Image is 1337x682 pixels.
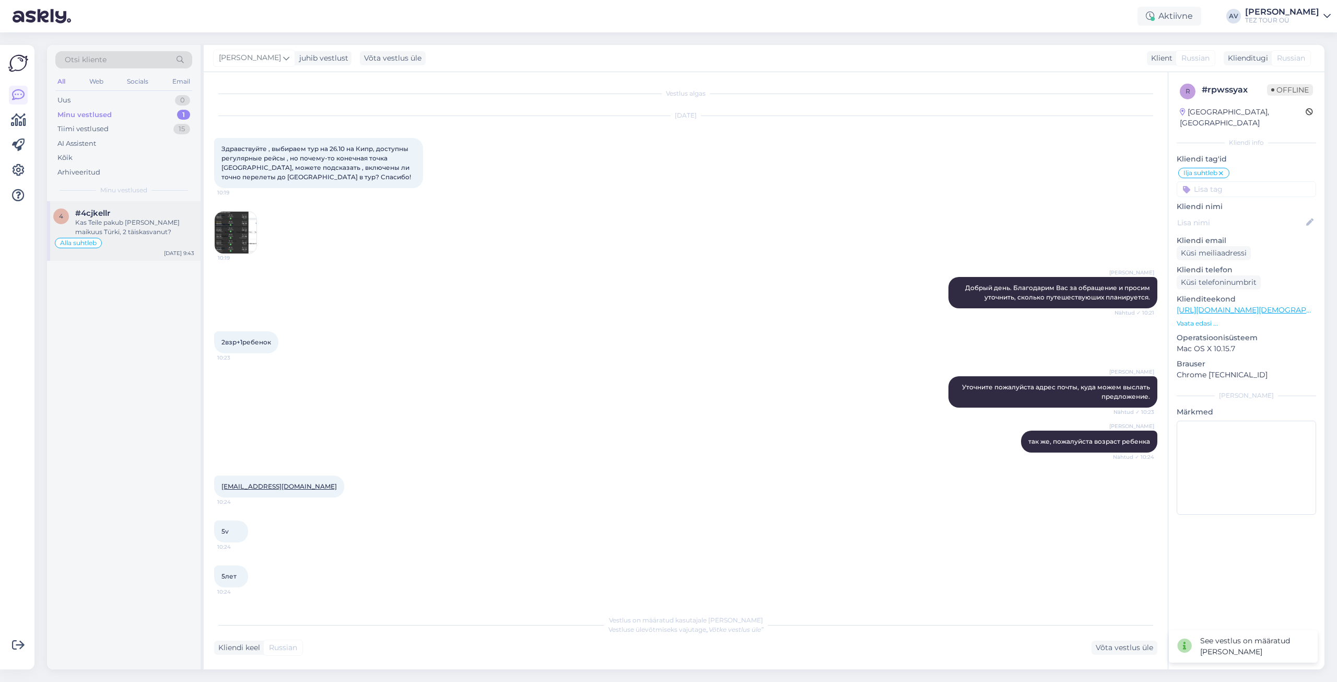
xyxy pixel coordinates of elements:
[217,588,256,596] span: 10:24
[1202,84,1267,96] div: # rpwssyax
[1186,87,1190,95] span: r
[221,572,237,580] span: 5лет
[164,249,194,257] div: [DATE] 9:43
[177,110,190,120] div: 1
[1277,53,1305,64] span: Russian
[1177,201,1316,212] p: Kliendi nimi
[87,75,105,88] div: Web
[221,145,411,181] span: Здравствуйте , выбираем тур на 26.10 на Кипр, доступны регулярные рейсы , но почему-то конечная т...
[1115,309,1154,317] span: Nähtud ✓ 10:21
[1177,391,1316,400] div: [PERSON_NAME]
[1224,53,1268,64] div: Klienditugi
[1109,269,1154,276] span: [PERSON_NAME]
[295,53,348,64] div: juhib vestlust
[269,642,297,653] span: Russian
[609,616,763,624] span: Vestlus on määratud kasutajale [PERSON_NAME]
[1177,235,1316,246] p: Kliendi email
[57,110,112,120] div: Minu vestlused
[1177,275,1261,290] div: Küsi telefoninumbrit
[173,124,190,134] div: 15
[965,284,1152,301] span: Добрый день. Благодарим Вас за обращение и просим уточнить, сколько путешествуюших планируется.
[170,75,192,88] div: Email
[65,54,107,65] span: Otsi kliente
[1226,9,1241,24] div: AV
[57,138,96,149] div: AI Assistent
[1177,217,1304,228] input: Lisa nimi
[1183,170,1217,176] span: Ilja suhtleb
[221,482,337,490] a: [EMAIL_ADDRESS][DOMAIN_NAME]
[1113,453,1154,461] span: Nähtud ✓ 10:24
[57,95,71,106] div: Uus
[1092,641,1157,655] div: Võta vestlus üle
[217,354,256,362] span: 10:23
[1245,8,1319,16] div: [PERSON_NAME]
[218,254,257,262] span: 10:19
[360,51,426,65] div: Võta vestlus üle
[75,218,194,237] div: Kas Teile pakub [PERSON_NAME] maikuus Türki, 2 täiskasvanut?
[1177,294,1316,305] p: Klienditeekond
[214,89,1157,98] div: Vestlus algas
[1147,53,1172,64] div: Klient
[8,53,28,73] img: Askly Logo
[1109,368,1154,376] span: [PERSON_NAME]
[1177,407,1316,418] p: Märkmed
[1177,138,1316,147] div: Kliendi info
[100,186,147,195] span: Minu vestlused
[125,75,150,88] div: Socials
[1181,53,1210,64] span: Russian
[215,212,256,253] img: Attachment
[217,543,256,551] span: 10:24
[1245,8,1331,25] a: [PERSON_NAME]TEZ TOUR OÜ
[57,167,100,178] div: Arhiveeritud
[1180,107,1306,129] div: [GEOGRAPHIC_DATA], [GEOGRAPHIC_DATA]
[1177,264,1316,275] p: Kliendi telefon
[175,95,190,106] div: 0
[55,75,67,88] div: All
[1177,181,1316,197] input: Lisa tag
[1109,422,1154,430] span: [PERSON_NAME]
[1177,319,1316,328] p: Vaata edasi ...
[217,189,256,196] span: 10:19
[1113,408,1154,416] span: Nähtud ✓ 10:23
[60,240,97,246] span: Alla suhtleb
[1177,343,1316,354] p: Mac OS X 10.15.7
[1245,16,1319,25] div: TEZ TOUR OÜ
[75,209,110,218] span: #4cjkellr
[962,383,1152,400] span: Уточните пожалуйста адрес почты, куда можем выслать предложение.
[1200,635,1309,657] div: See vestlus on määratud [PERSON_NAME]
[57,153,73,163] div: Kõik
[219,52,281,64] span: [PERSON_NAME]
[214,642,260,653] div: Kliendi keel
[1177,359,1316,369] p: Brauser
[608,626,764,633] span: Vestluse ülevõtmiseks vajutage
[1028,437,1150,445] span: так же, пожалуйста возраст ребенка
[1267,84,1313,96] span: Offline
[1137,7,1201,26] div: Aktiivne
[59,212,63,220] span: 4
[217,498,256,506] span: 10:24
[1177,246,1251,260] div: Küsi meiliaadressi
[57,124,109,134] div: Tiimi vestlused
[214,111,1157,120] div: [DATE]
[221,338,271,346] span: 2взр+1ребенок
[1177,332,1316,343] p: Operatsioonisüsteem
[706,626,764,633] i: „Võtke vestlus üle”
[1177,369,1316,380] p: Chrome [TECHNICAL_ID]
[1177,154,1316,165] p: Kliendi tag'id
[221,527,229,535] span: 5v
